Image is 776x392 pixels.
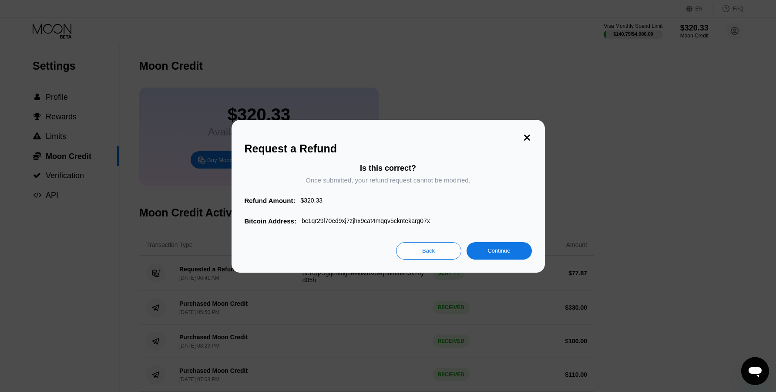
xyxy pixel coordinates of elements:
iframe: Button to launch messaging window, conversation in progress [741,357,769,385]
div: $ 320.33 [300,197,322,204]
div: Refund Amount: [245,197,296,204]
div: Back [422,247,435,254]
div: Back [396,242,461,260]
div: Request a Refund [245,142,532,155]
div: Is this correct? [360,164,416,173]
div: Once submitted, your refund request cannot be modified. [306,176,470,184]
div: Continue [467,242,532,260]
div: Bitcoin Address: [245,217,296,225]
div: bc1qr29l70ed9xj7zjhx9cat4mqqv5ckntekarg07x [302,217,430,224]
div: Continue [487,247,510,254]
